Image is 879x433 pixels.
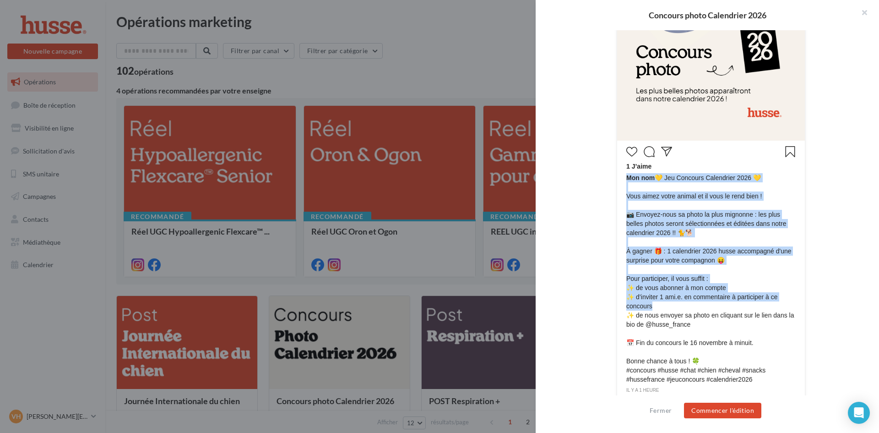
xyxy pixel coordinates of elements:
[848,402,870,424] div: Open Intercom Messenger
[626,386,796,395] div: il y a 1 heure
[684,403,761,418] button: Commencer l'édition
[644,146,655,157] svg: Commenter
[626,162,796,173] div: 1 J’aime
[626,174,655,181] span: Mon nom
[646,405,675,416] button: Fermer
[626,173,796,384] span: 💛 Jeu Concours Calendrier 2026 💛 Vous aimez votre animal et il vous le rend bien ! 📷 Envoyez-nous...
[550,11,864,19] div: Concours photo Calendrier 2026
[785,146,796,157] svg: Enregistrer
[661,146,672,157] svg: Partager la publication
[626,146,637,157] svg: J’aime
